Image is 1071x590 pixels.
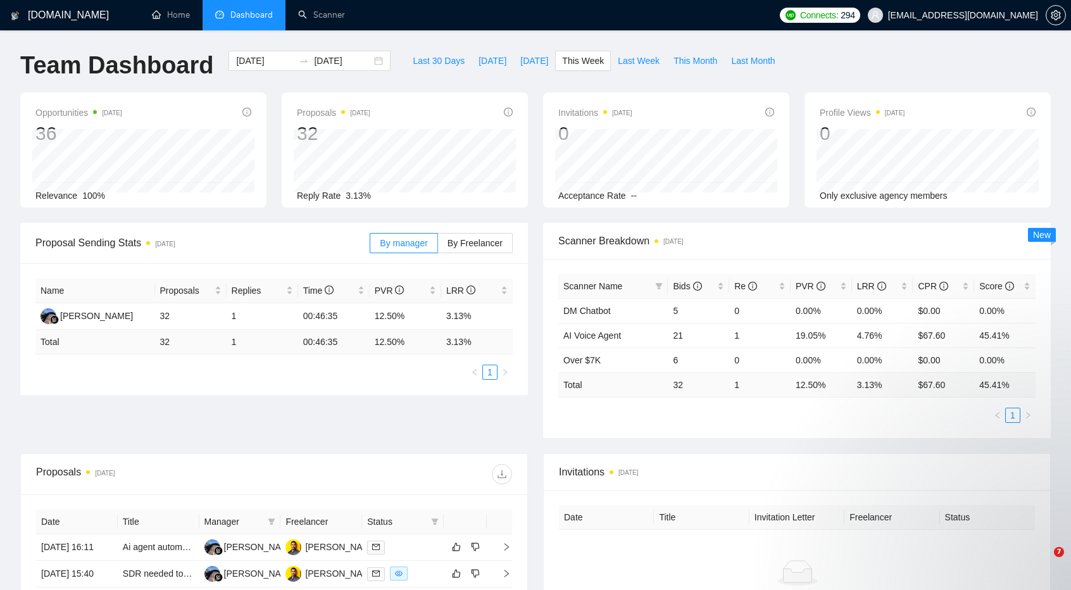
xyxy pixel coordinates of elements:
[11,6,20,26] img: logo
[913,298,974,323] td: $0.00
[280,510,362,534] th: Freelancer
[974,372,1036,397] td: 45.41 %
[155,241,175,248] time: [DATE]
[492,464,512,484] button: download
[305,540,378,554] div: [PERSON_NAME]
[520,54,548,68] span: [DATE]
[558,233,1036,249] span: Scanner Breakdown
[123,568,334,579] a: SDR needed to research companies and book demos
[791,348,852,372] td: 0.00%
[305,567,378,581] div: [PERSON_NAME]
[325,286,334,294] span: info-circle
[82,191,105,201] span: 100%
[612,110,632,116] time: [DATE]
[372,570,380,577] span: mail
[472,51,513,71] button: [DATE]
[1020,408,1036,423] button: right
[214,573,223,582] img: gigradar-bm.png
[563,330,621,341] a: AI Voice Agent
[471,568,480,579] span: dislike
[654,505,749,530] th: Title
[50,315,59,324] img: gigradar-bm.png
[370,330,441,355] td: 12.50 %
[227,279,298,303] th: Replies
[1020,408,1036,423] li: Next Page
[693,282,702,291] span: info-circle
[297,105,370,120] span: Proposals
[563,306,611,316] a: DM Chatbot
[1054,547,1064,557] span: 7
[413,54,465,68] span: Last 30 Days
[673,281,701,291] span: Bids
[501,368,509,376] span: right
[314,54,372,68] input: End date
[877,282,886,291] span: info-circle
[791,372,852,397] td: 12.50 %
[370,303,441,330] td: 12.50%
[852,372,913,397] td: 3.13 %
[668,348,729,372] td: 6
[35,191,77,201] span: Relevance
[482,365,498,380] li: 1
[653,277,665,296] span: filter
[118,510,199,534] th: Title
[918,281,948,291] span: CPR
[563,281,622,291] span: Scanner Name
[939,282,948,291] span: info-circle
[227,303,298,330] td: 1
[1028,547,1058,577] iframe: Intercom live chat
[123,542,202,552] a: Ai agent automation
[979,281,1013,291] span: Score
[446,286,475,296] span: LRR
[504,108,513,116] span: info-circle
[299,56,309,66] span: to
[471,542,480,552] span: dislike
[35,105,122,120] span: Opportunities
[618,54,660,68] span: Last Week
[558,122,632,146] div: 0
[791,298,852,323] td: 0.00%
[431,518,439,525] span: filter
[448,238,503,248] span: By Freelancer
[35,330,155,355] td: Total
[441,330,513,355] td: 3.13 %
[748,282,757,291] span: info-circle
[479,54,506,68] span: [DATE]
[152,9,190,20] a: homeHome
[160,284,212,298] span: Proposals
[558,372,668,397] td: Total
[36,464,274,484] div: Proposals
[974,298,1036,323] td: 0.00%
[297,191,341,201] span: Reply Rate
[631,191,637,201] span: --
[35,279,155,303] th: Name
[449,566,464,581] button: like
[204,539,220,555] img: AA
[559,505,654,530] th: Date
[285,566,301,582] img: Ss
[731,54,775,68] span: Last Month
[820,122,905,146] div: 0
[285,541,378,551] a: Ss[PERSON_NAME]
[1033,230,1051,240] span: New
[492,569,511,578] span: right
[372,543,380,551] span: mail
[729,323,791,348] td: 1
[559,464,1035,480] span: Invitations
[913,372,974,397] td: $ 67.60
[118,534,199,561] td: Ai agent automation
[224,540,297,554] div: [PERSON_NAME]
[265,512,278,531] span: filter
[298,330,370,355] td: 00:46:35
[885,110,905,116] time: [DATE]
[449,539,464,555] button: like
[155,303,227,330] td: 32
[1046,10,1066,20] a: setting
[558,105,632,120] span: Invitations
[1024,411,1032,419] span: right
[663,238,683,245] time: [DATE]
[800,8,838,22] span: Connects:
[786,10,796,20] img: upwork-logo.png
[796,281,825,291] span: PVR
[498,365,513,380] button: right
